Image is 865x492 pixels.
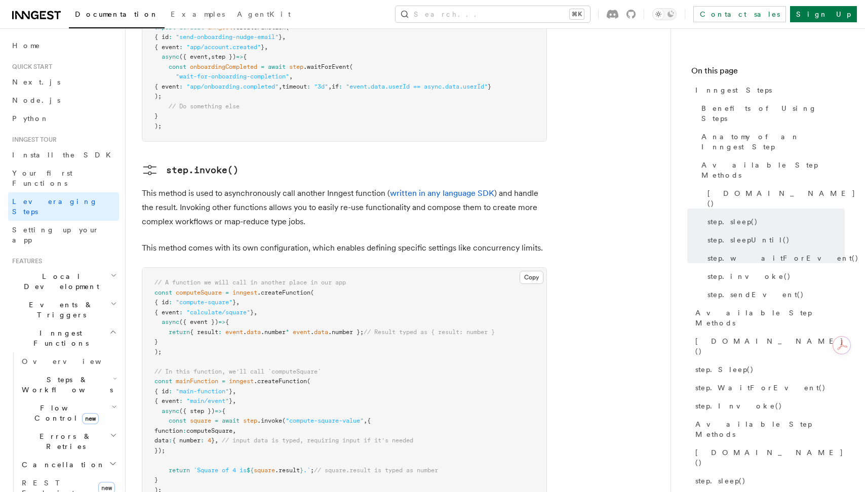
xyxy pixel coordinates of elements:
a: step.waitForEvent() [703,249,845,267]
span: "send-onboarding-nudge-email" [176,33,279,40]
span: : [179,83,183,90]
span: square [254,467,275,474]
button: Errors & Retries [18,427,119,456]
a: AgentKit [231,3,297,27]
span: { result [190,329,218,336]
span: .` [303,467,310,474]
kbd: ⌘K [570,9,584,19]
span: // Result typed as { result: number } [364,329,495,336]
a: step.invoke() [703,267,845,285]
span: Inngest Functions [8,328,109,348]
span: 4 [208,437,211,444]
a: Examples [165,3,231,27]
span: // In this function, we'll call `computeSquare` [154,368,321,375]
a: written in any language SDK [390,188,494,198]
span: step.sleepUntil() [707,235,790,245]
span: : [307,83,310,90]
a: step.Sleep() [691,360,845,379]
span: } [300,467,303,474]
span: .createFunction [254,378,307,385]
span: step [289,63,303,70]
span: = [215,417,218,424]
h4: On this page [691,65,845,81]
span: Install the SDK [12,151,117,159]
span: : [179,309,183,316]
span: , [264,44,268,51]
span: [DOMAIN_NAME]() [707,188,856,209]
span: : [179,44,183,51]
a: Next.js [8,73,119,91]
a: Inngest Steps [691,81,845,99]
a: Benefits of Using Steps [697,99,845,128]
span: return [169,467,190,474]
span: => [218,318,225,325]
span: Overview [22,357,126,365]
span: step.Invoke() [695,401,782,411]
span: ); [154,348,162,355]
span: event [293,329,310,336]
span: Examples [171,10,225,18]
span: Features [8,257,42,265]
span: data [314,329,328,336]
span: : [169,437,172,444]
span: } [488,83,491,90]
button: Cancellation [18,456,119,474]
span: const [154,378,172,385]
a: step.sleepUntil() [703,231,845,249]
span: , [254,309,257,316]
span: { event [154,44,179,51]
span: data [154,437,169,444]
span: step.Sleep() [695,364,754,375]
span: } [229,388,232,395]
span: Anatomy of an Inngest Step [701,132,845,152]
span: Home [12,40,41,51]
span: function [154,427,183,434]
span: .invoke [257,417,282,424]
a: [DOMAIN_NAME]() [691,443,845,472]
span: } [154,112,158,119]
span: "compute-square-value" [286,417,364,424]
span: step }) [211,53,236,60]
span: : [179,397,183,404]
span: return [169,329,190,336]
span: Python [12,114,49,122]
span: [DOMAIN_NAME]() [695,336,845,356]
span: }); [154,447,165,454]
span: : [218,329,222,336]
a: step.WaitForEvent() [691,379,845,397]
span: => [236,53,243,60]
span: ( [282,417,286,424]
span: Local Development [8,271,110,292]
button: Events & Triggers [8,296,119,324]
a: Available Step Methods [691,415,845,443]
a: step.sleep() [703,213,845,231]
span: { number [172,437,201,444]
span: } [261,44,264,51]
span: , [232,427,236,434]
a: step.invoke() [142,162,239,178]
span: step.sleep() [707,217,758,227]
a: step.sleep() [691,472,845,490]
span: "main-function" [176,388,229,395]
a: Contact sales [693,6,786,22]
span: // input data is typed, requiring input if it's needed [222,437,413,444]
span: Flow Control [18,403,111,423]
span: // A function we will call in another place in our app [154,279,346,286]
pre: step.invoke() [166,163,239,177]
span: "main/event" [186,397,229,404]
span: event [225,329,243,336]
span: `Square of 4 is [193,467,247,474]
span: "event.data.userId == async.data.userId" [346,83,488,90]
button: Steps & Workflows [18,371,119,399]
span: "3d" [314,83,328,90]
span: Documentation [75,10,159,18]
span: async [162,407,179,415]
span: = [261,63,264,70]
span: ( [286,24,289,31]
span: , [215,437,218,444]
span: } [154,476,158,483]
span: if [332,83,339,90]
span: , [282,33,286,40]
span: .result [275,467,300,474]
span: } [232,299,236,306]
